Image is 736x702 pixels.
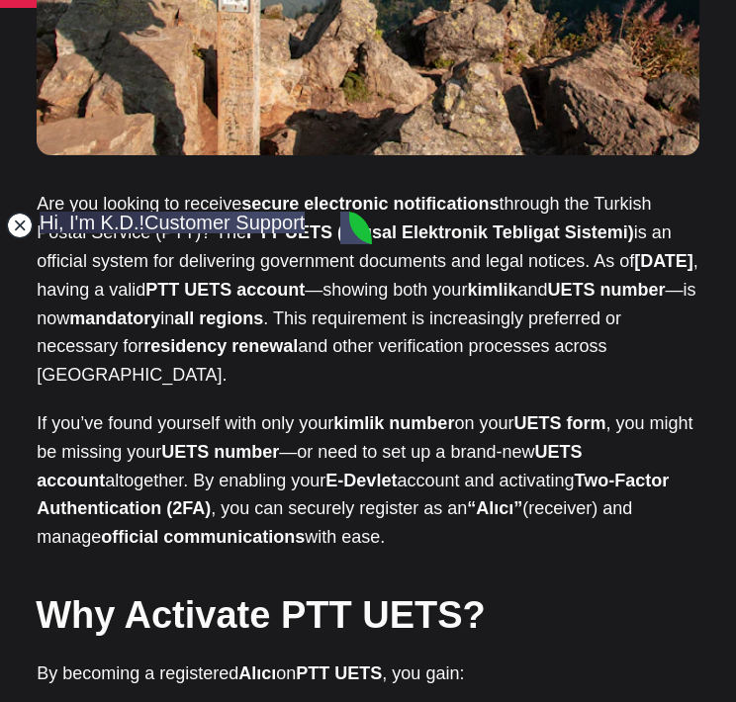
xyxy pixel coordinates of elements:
[37,659,699,688] p: By becoming a registered on , you gain:
[241,194,499,214] strong: secure electronic notifications
[634,251,693,271] strong: [DATE]
[36,589,698,642] h2: Why Activate PTT UETS?
[467,280,517,300] strong: kimlik
[37,190,699,390] p: Are you looking to receive through the Turkish Postal Service (PTT)? The is an official system fo...
[37,442,582,490] strong: UETS account
[246,222,634,242] strong: PTT UETS (Ulusal Elektronik Tebligat Sistemi)
[467,498,522,518] strong: “Alıcı”
[37,409,699,552] p: If you’ve found yourself with only your on your , you might be missing your —or need to set up a ...
[513,413,605,433] strong: UETS form
[333,413,454,433] strong: kimlik number
[547,280,665,300] strong: UETS number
